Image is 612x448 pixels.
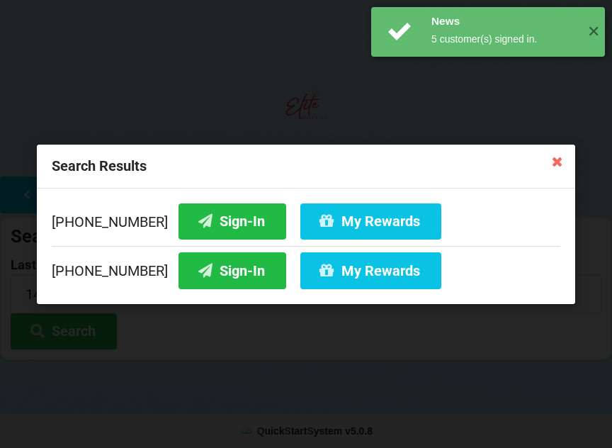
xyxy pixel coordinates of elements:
button: Sign-In [178,252,286,289]
div: Search Results [37,145,575,189]
div: [PHONE_NUMBER] [52,245,560,289]
div: 5 customer(s) signed in. [431,32,577,46]
button: My Rewards [300,203,441,239]
button: Sign-In [178,203,286,239]
div: News [431,14,577,28]
div: [PHONE_NUMBER] [52,203,560,245]
button: My Rewards [300,252,441,289]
